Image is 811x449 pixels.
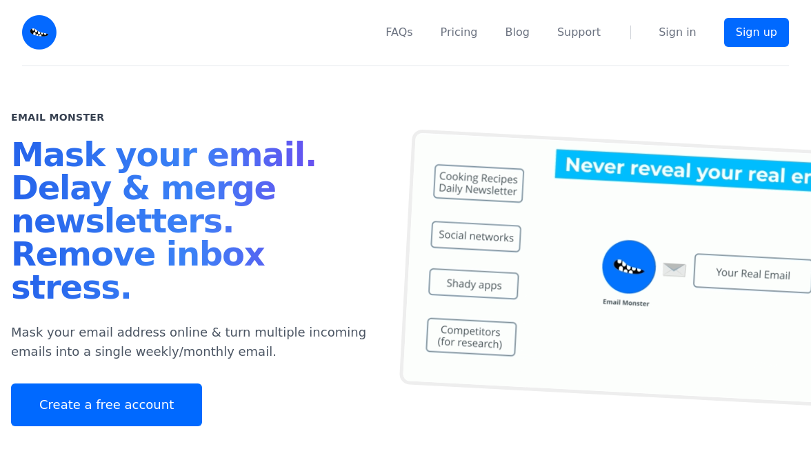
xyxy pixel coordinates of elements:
a: FAQs [386,24,412,41]
h1: Mask your email. Delay & merge newsletters. Remove inbox stress. [11,138,372,309]
p: Mask your email address online & turn multiple incoming emails into a single weekly/monthly email. [11,323,372,361]
a: Blog [505,24,530,41]
a: Support [557,24,601,41]
h2: Email Monster [11,110,104,124]
a: Create a free account [11,383,202,426]
img: Email Monster [22,15,57,50]
a: Sign up [724,18,789,47]
a: Sign in [659,24,697,41]
a: Pricing [441,24,478,41]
